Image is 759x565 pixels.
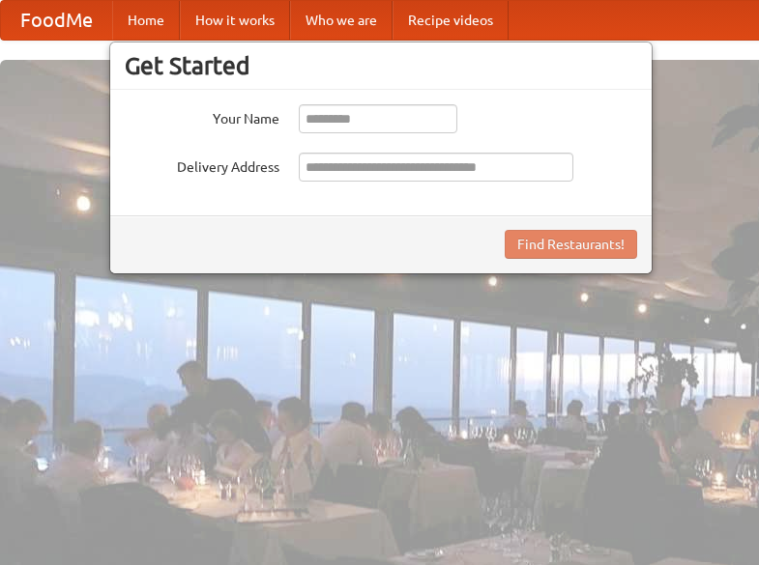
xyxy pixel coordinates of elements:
[125,51,637,80] h3: Get Started
[112,1,180,40] a: Home
[290,1,393,40] a: Who we are
[180,1,290,40] a: How it works
[505,230,637,259] button: Find Restaurants!
[393,1,509,40] a: Recipe videos
[125,104,279,128] label: Your Name
[1,1,112,40] a: FoodMe
[125,153,279,177] label: Delivery Address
